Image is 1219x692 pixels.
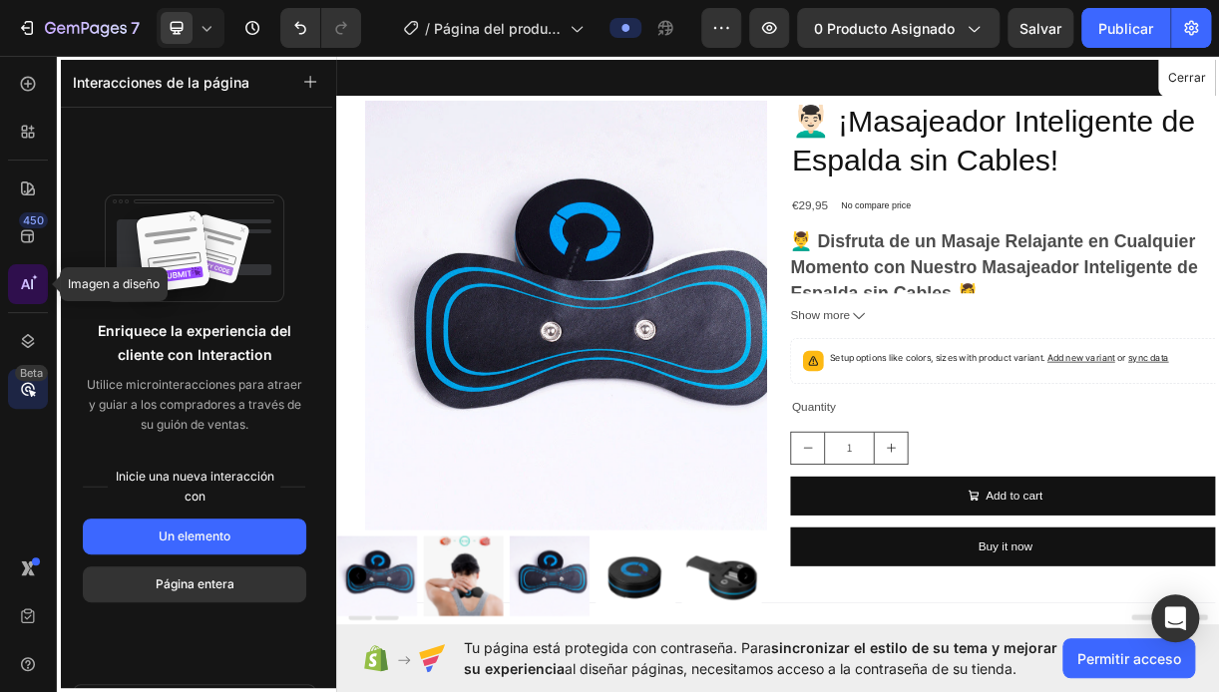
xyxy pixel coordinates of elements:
[336,47,1219,633] iframe: Design area
[434,18,562,39] span: Página del producto - [DATE][PERSON_NAME] 16:47:14
[1019,20,1061,37] span: Salvar
[131,16,140,40] p: 7
[156,575,234,593] font: Página entera
[814,18,955,39] span: 0 producto asignado
[15,365,48,381] div: Beta
[464,637,1062,679] span: Tu página está protegida con contraseña. Para al diseñar páginas, necesitamos acceso a la contras...
[1098,18,1153,39] font: Publicar
[1162,64,1211,93] button: Cerrar
[280,8,361,48] div: Deshacer/Rehacer
[797,8,1000,48] button: 0 producto asignado
[1008,8,1073,48] button: Salvar
[19,212,48,228] div: 450
[73,72,249,93] p: Interacciones de la página
[109,467,281,507] font: Inicie una nueva interacción con
[83,519,306,554] button: Un elemento
[1081,8,1170,48] button: Publicar
[83,566,306,602] button: Página entera
[1151,594,1199,642] div: Abra Intercom Messenger
[425,18,430,39] span: /
[1077,648,1181,669] span: Permitir acceso
[87,319,302,367] p: Enriquece la experiencia del cliente con Interaction
[159,527,230,545] font: Un elemento
[1062,638,1195,678] button: Permitir acceso
[8,8,149,48] button: 7
[83,375,306,435] p: Utilice microinteracciones para atraer y guiar a los compradores a través de su guión de ventas.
